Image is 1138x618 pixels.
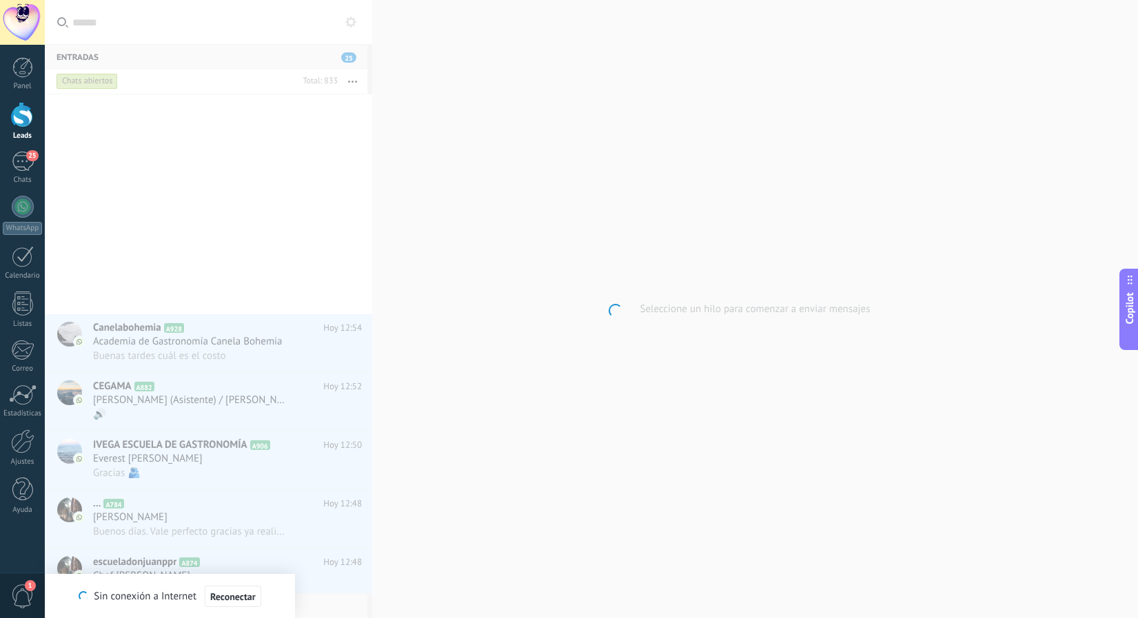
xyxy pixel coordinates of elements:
[210,592,256,601] span: Reconectar
[3,176,43,185] div: Chats
[3,409,43,418] div: Estadísticas
[1123,292,1137,324] span: Copilot
[26,150,38,161] span: 25
[3,320,43,329] div: Listas
[3,506,43,515] div: Ayuda
[79,585,261,608] div: Sin conexión a Internet
[25,580,36,591] span: 1
[3,132,43,141] div: Leads
[205,586,261,608] button: Reconectar
[3,82,43,91] div: Panel
[3,457,43,466] div: Ajustes
[3,222,42,235] div: WhatsApp
[3,364,43,373] div: Correo
[3,271,43,280] div: Calendario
